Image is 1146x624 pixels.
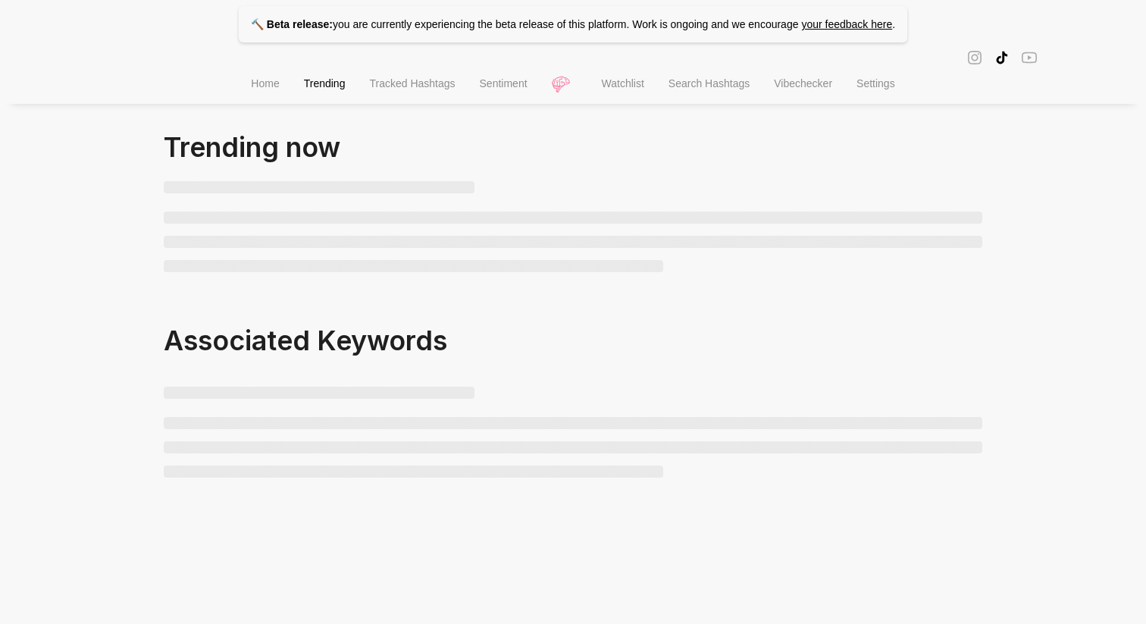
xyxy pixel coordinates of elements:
[251,77,279,89] span: Home
[967,49,982,66] span: instagram
[856,77,895,89] span: Settings
[304,77,346,89] span: Trending
[801,18,892,30] a: your feedback here
[369,77,455,89] span: Tracked Hashtags
[602,77,644,89] span: Watchlist
[774,77,832,89] span: Vibechecker
[164,130,340,164] span: Trending now
[239,6,907,42] p: you are currently experiencing the beta release of this platform. Work is ongoing and we encourage .
[251,18,333,30] strong: 🔨 Beta release:
[164,324,447,357] span: Associated Keywords
[668,77,750,89] span: Search Hashtags
[480,77,528,89] span: Sentiment
[1022,49,1037,66] span: youtube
